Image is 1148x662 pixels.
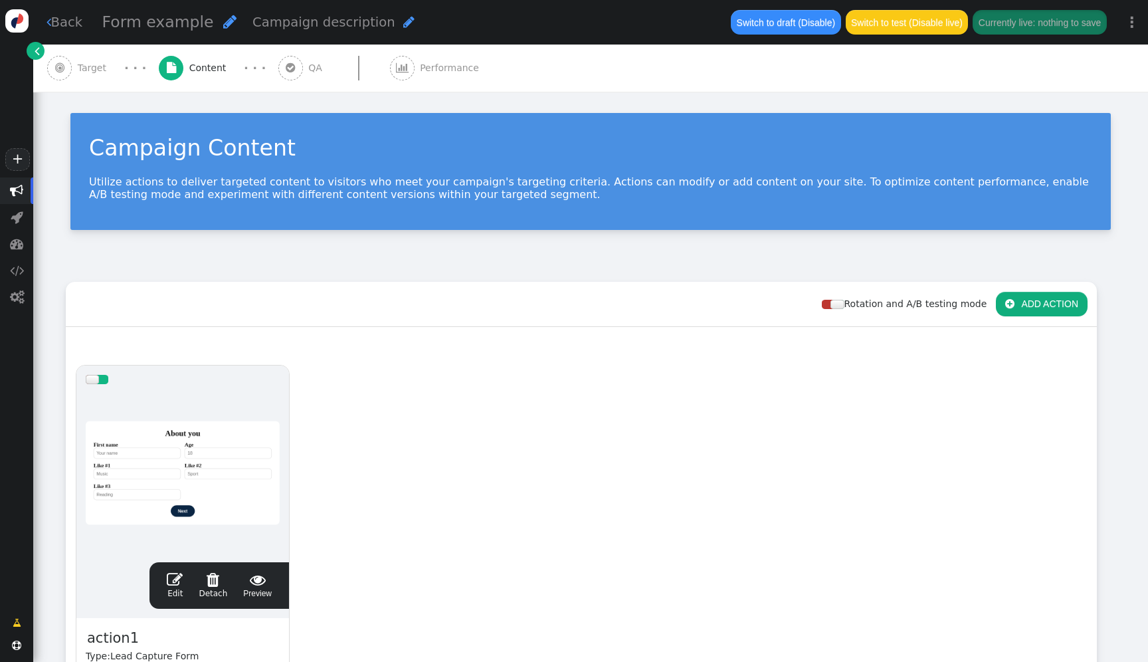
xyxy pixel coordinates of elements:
[244,59,266,77] div: · · ·
[731,10,840,34] button: Switch to draft (Disable)
[159,45,278,92] a:  Content · · ·
[199,572,227,600] a: Detach
[102,13,214,31] span: Form example
[11,211,23,224] span: 
[243,572,272,600] a: Preview
[89,132,1092,165] div: Campaign Content
[5,9,29,33] img: logo-icon.svg
[308,61,328,75] span: QA
[199,572,227,598] span: Detach
[13,616,21,630] span: 
[10,184,23,197] span: 
[10,290,24,304] span: 
[3,611,31,635] a: 
[89,175,1092,201] p: Utilize actions to deliver targeted content to visitors who meet your campaign's targeting criter...
[78,61,112,75] span: Target
[420,61,484,75] span: Performance
[110,651,199,661] span: Lead Capture Form
[243,572,272,588] span: 
[1116,3,1148,42] a: ⋮
[278,45,390,92] a:  QA
[199,572,227,588] span: 
[243,572,272,600] span: Preview
[47,13,83,32] a: Back
[822,297,996,311] div: Rotation and A/B testing mode
[846,10,969,34] button: Switch to test (Disable live)
[396,62,409,73] span: 
[10,264,24,277] span: 
[55,62,64,73] span: 
[12,641,21,650] span: 
[973,10,1106,34] button: Currently live: nothing to save
[35,44,40,58] span: 
[5,148,29,171] a: +
[189,61,232,75] span: Content
[167,62,176,73] span: 
[252,15,395,30] span: Campaign description
[390,45,509,92] a:  Performance
[1005,298,1014,309] span: 
[47,45,159,92] a:  Target · · ·
[403,15,415,29] span: 
[86,627,140,650] span: action1
[223,14,237,29] span: 
[167,572,183,588] span: 
[47,15,51,29] span: 
[286,62,295,73] span: 
[27,42,45,60] a: 
[167,572,183,600] a: Edit
[124,59,146,77] div: · · ·
[996,292,1088,316] button: ADD ACTION
[10,237,23,251] span: 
